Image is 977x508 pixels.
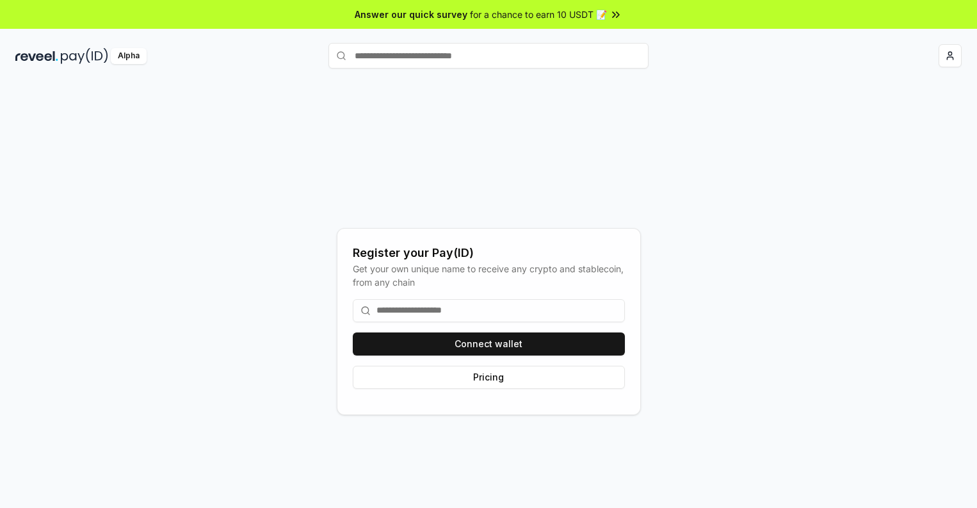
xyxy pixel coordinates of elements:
div: Alpha [111,48,147,64]
div: Register your Pay(ID) [353,244,625,262]
img: pay_id [61,48,108,64]
button: Pricing [353,366,625,389]
span: Answer our quick survey [355,8,467,21]
button: Connect wallet [353,332,625,356]
div: Get your own unique name to receive any crypto and stablecoin, from any chain [353,262,625,289]
img: reveel_dark [15,48,58,64]
span: for a chance to earn 10 USDT 📝 [470,8,607,21]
